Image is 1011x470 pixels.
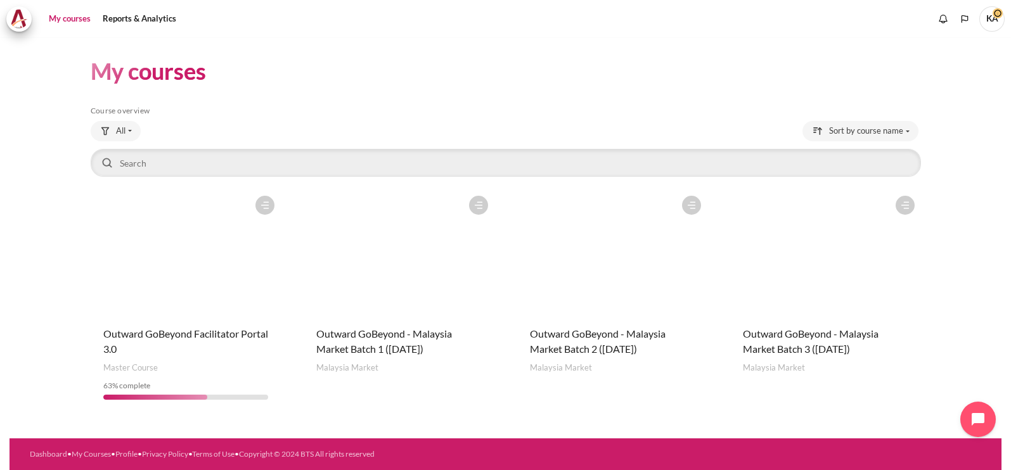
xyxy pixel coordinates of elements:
[192,449,235,459] a: Terms of Use
[530,362,592,374] span: Malaysia Market
[103,381,112,390] span: 63
[91,149,921,177] input: Search
[116,125,126,137] span: All
[115,449,138,459] a: Profile
[10,10,28,29] img: Architeck
[979,6,1005,32] span: KA
[743,362,805,374] span: Malaysia Market
[30,448,560,460] div: • • • • •
[91,121,921,179] div: Course overview controls
[91,121,141,141] button: Grouping drop-down menu
[44,6,95,32] a: My courses
[98,6,181,32] a: Reports & Analytics
[530,327,666,355] a: Outward GoBeyond - Malaysia Market Batch 2 ([DATE])
[30,449,67,459] a: Dashboard
[103,380,269,391] div: % complete
[316,362,378,374] span: Malaysia Market
[91,106,921,116] h5: Course overview
[239,449,375,459] a: Copyright © 2024 BTS All rights reserved
[103,327,268,355] a: Outward GoBeyond Facilitator Portal 3.0
[829,125,903,137] span: Sort by course name
[979,6,1005,32] a: User menu
[316,327,452,355] a: Outward GoBeyond - Malaysia Market Batch 1 ([DATE])
[10,37,1001,431] section: Content
[955,10,974,29] button: Languages
[743,327,879,355] a: Outward GoBeyond - Malaysia Market Batch 3 ([DATE])
[6,6,38,32] a: Architeck Architeck
[934,10,953,29] div: Show notification window with no new notifications
[72,449,111,459] a: My Courses
[802,121,918,141] button: Sorting drop-down menu
[91,56,206,86] h1: My courses
[103,362,158,374] span: Master Course
[142,449,188,459] a: Privacy Policy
